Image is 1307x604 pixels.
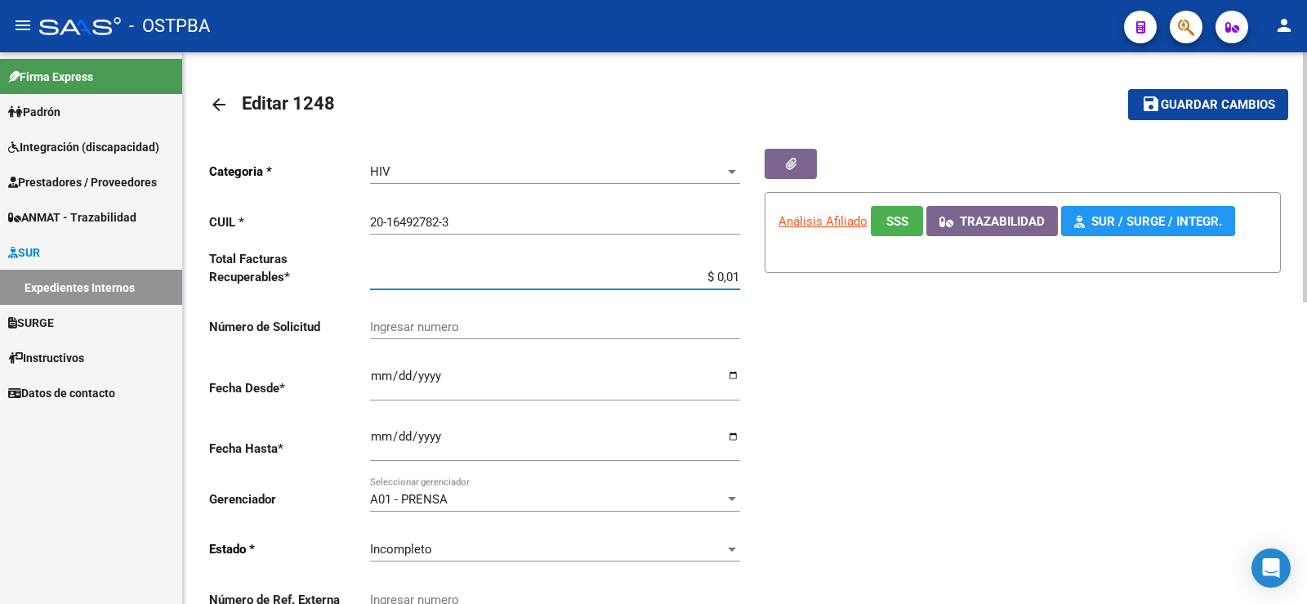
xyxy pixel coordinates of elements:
div: Open Intercom Messenger [1251,548,1291,588]
span: HIV [370,164,390,179]
mat-icon: arrow_back [209,95,229,114]
p: Fecha Hasta [209,440,370,458]
mat-icon: person [1274,16,1294,35]
span: Análisis Afiliado [778,214,868,229]
p: Gerenciador [209,490,370,508]
button: Trazabilidad [926,206,1058,236]
p: Estado * [209,540,370,558]
p: Número de Solicitud [209,318,370,336]
span: Firma Express [8,68,93,86]
span: Datos de contacto [8,384,115,402]
button: SUR / SURGE / INTEGR. [1061,206,1235,236]
span: SSS [886,214,908,229]
button: SSS [871,206,923,236]
p: Categoria * [209,163,370,181]
span: ANMAT - Trazabilidad [8,208,136,226]
span: Padrón [8,103,60,121]
span: SUR / SURGE / INTEGR. [1091,214,1222,229]
span: SUR [8,244,40,262]
span: Guardar cambios [1161,98,1275,113]
span: - OSTPBA [129,8,210,44]
mat-icon: save [1141,94,1161,114]
span: Prestadores / Proveedores [8,173,157,191]
p: CUIL * [209,213,370,231]
span: Editar 1248 [242,93,335,114]
button: Guardar cambios [1128,89,1288,119]
p: Fecha Desde [209,379,370,397]
span: Trazabilidad [960,214,1045,229]
span: SURGE [8,314,54,332]
span: A01 - PRENSA [370,492,448,507]
p: Total Facturas Recuperables [209,250,370,286]
mat-icon: menu [13,16,33,35]
span: Incompleto [370,542,432,557]
span: Integración (discapacidad) [8,138,159,156]
span: Instructivos [8,349,84,367]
